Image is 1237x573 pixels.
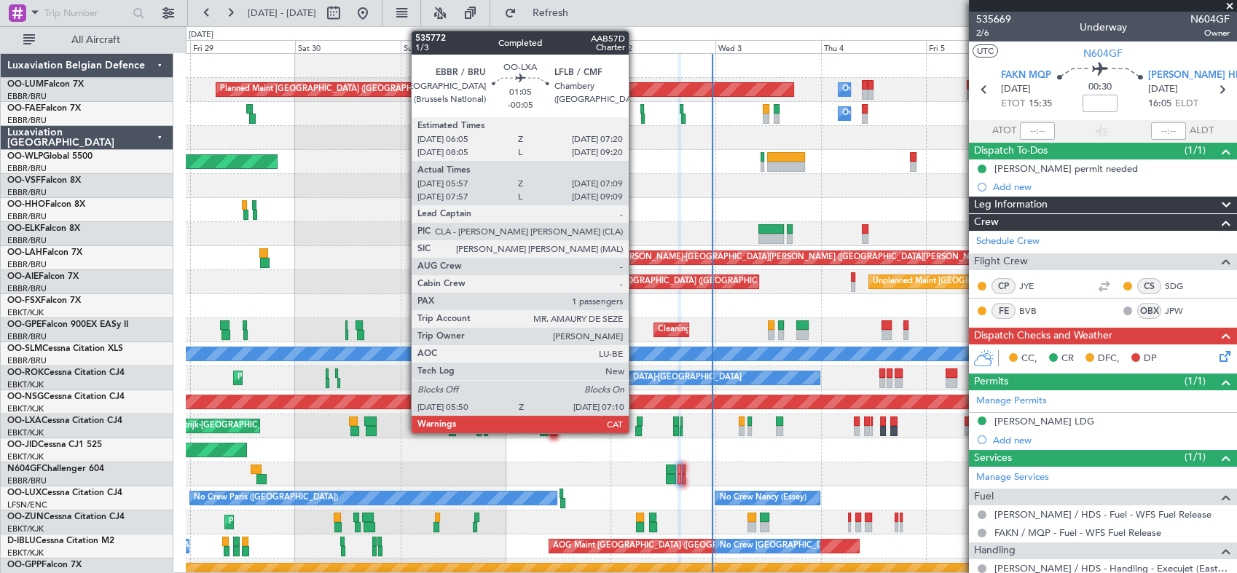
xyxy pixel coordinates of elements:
[509,367,742,389] div: A/C Unavailable [GEOGRAPHIC_DATA]-[GEOGRAPHIC_DATA]
[1175,97,1198,111] span: ELDT
[401,40,506,53] div: Sun 31
[7,296,81,305] a: OO-FSXFalcon 7X
[1185,143,1206,158] span: (1/1)
[1020,122,1055,140] input: --:--
[1137,278,1161,294] div: CS
[1190,12,1230,27] span: N604GF
[7,344,123,353] a: OO-SLMCessna Citation XLS
[7,513,125,521] a: OO-ZUNCessna Citation CJ4
[7,344,42,353] span: OO-SLM
[976,394,1047,408] a: Manage Permits
[506,40,610,53] div: Mon 1
[1029,97,1052,111] span: 15:35
[842,79,941,100] div: Owner Melsbroek Air Base
[248,7,316,20] span: [DATE] - [DATE]
[7,211,47,222] a: EBBR/BRU
[7,513,44,521] span: OO-ZUN
[7,272,79,281] a: OO-AIEFalcon 7X
[1185,449,1206,465] span: (1/1)
[7,320,42,329] span: OO-GPE
[7,489,42,497] span: OO-LUX
[1021,352,1037,366] span: CC,
[7,104,81,113] a: OO-FAEFalcon 7X
[7,489,122,497] a: OO-LUXCessna Citation CJ4
[1080,20,1127,35] div: Underway
[7,283,47,294] a: EBBR/BRU
[991,278,1016,294] div: CP
[7,152,93,161] a: OO-WLPGlobal 5500
[821,40,926,53] div: Thu 4
[7,296,41,305] span: OO-FSX
[7,537,36,545] span: D-IBLU
[7,548,44,558] a: EBKT/KJK
[7,320,128,329] a: OO-GPEFalcon 900EX EASy II
[7,248,42,257] span: OO-LAH
[7,176,81,185] a: OO-VSFFalcon 8X
[1061,352,1074,366] span: CR
[519,8,581,18] span: Refresh
[7,259,47,270] a: EBBR/BRU
[7,523,44,534] a: EBKT/KJK
[974,214,999,231] span: Crew
[1190,27,1230,39] span: Owner
[7,163,47,174] a: EBBR/BRU
[1019,280,1052,293] a: JYE
[974,489,994,505] span: Fuel
[7,104,41,113] span: OO-FAE
[7,416,42,425] span: OO-LXA
[7,403,44,414] a: EBKT/KJK
[7,475,47,486] a: EBBR/BRU
[44,2,128,24] input: Trip Number
[7,115,47,126] a: EBBR/BRU
[610,40,715,53] div: Tue 2
[220,79,484,100] div: Planned Maint [GEOGRAPHIC_DATA] ([GEOGRAPHIC_DATA] National)
[7,91,47,102] a: EBBR/BRU
[1165,304,1198,317] a: JPW
[1137,303,1161,319] div: OBX
[1088,80,1112,95] span: 00:30
[991,303,1016,319] div: FE
[7,465,42,473] span: N604GF
[7,224,40,233] span: OO-ELK
[498,1,585,25] button: Refresh
[1001,82,1031,97] span: [DATE]
[7,80,44,89] span: OO-LUM
[719,535,963,557] div: No Crew [GEOGRAPHIC_DATA] ([GEOGRAPHIC_DATA] National)
[295,40,400,53] div: Sat 30
[1083,46,1123,61] span: N604GF
[7,499,47,510] a: LFSN/ENC
[189,29,213,42] div: [DATE]
[7,368,125,377] a: OO-ROKCessna Citation CJ4
[7,224,80,233] a: OO-ELKFalcon 8X
[7,248,82,257] a: OO-LAHFalcon 7X
[562,247,992,269] div: Planned Maint [PERSON_NAME]-[GEOGRAPHIC_DATA][PERSON_NAME] ([GEOGRAPHIC_DATA][PERSON_NAME])
[1185,374,1206,389] span: (1/1)
[7,80,84,89] a: OO-LUMFalcon 7X
[992,124,1016,138] span: ATOT
[553,535,806,557] div: AOG Maint [GEOGRAPHIC_DATA] ([GEOGRAPHIC_DATA] National)
[7,440,102,449] a: OO-JIDCessna CJ1 525
[994,162,1138,175] div: [PERSON_NAME] permit needed
[994,508,1212,521] a: [PERSON_NAME] / HDS - Fuel - WFS Fuel Release
[7,416,122,425] a: OO-LXACessna Citation CJ4
[7,307,44,318] a: EBKT/KJK
[1190,124,1214,138] span: ALDT
[974,328,1112,344] span: Dispatch Checks and Weather
[38,35,154,45] span: All Aircraft
[1144,352,1157,366] span: DP
[7,392,44,401] span: OO-NSG
[7,331,47,342] a: EBBR/BRU
[7,561,82,569] a: OO-GPPFalcon 7X
[7,379,44,390] a: EBKT/KJK
[7,187,47,198] a: EBBR/BRU
[658,319,901,341] div: Cleaning [GEOGRAPHIC_DATA] ([GEOGRAPHIC_DATA] National)
[7,152,43,161] span: OO-WLP
[976,234,1040,249] a: Schedule Crew
[194,487,338,509] div: No Crew Paris ([GEOGRAPHIC_DATA])
[1001,68,1051,83] span: FAKN MQP
[1148,82,1178,97] span: [DATE]
[976,12,1011,27] span: 535669
[974,143,1048,159] span: Dispatch To-Dos
[7,392,125,401] a: OO-NSGCessna Citation CJ4
[115,415,285,437] div: Planned Maint Kortrijk-[GEOGRAPHIC_DATA]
